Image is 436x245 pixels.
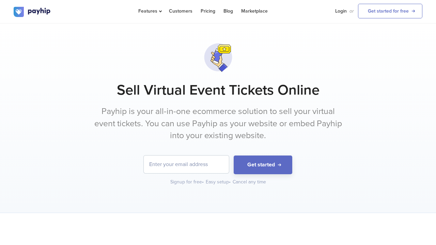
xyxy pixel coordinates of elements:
button: Get started [234,156,292,174]
span: Features [138,8,161,14]
h1: Sell Virtual Event Tickets Online [14,82,422,99]
input: Enter your email address [144,156,229,173]
p: Payhip is your all-in-one ecommerce solution to sell your virtual event tickets. You can use Payh... [90,105,346,142]
img: svg+xml;utf8,%3Csvg%20viewBox%3D%220%200%20100%20100%22%20xmlns%3D%22http%3A%2F%2Fwww.w3.org%2F20... [201,40,235,75]
span: • [229,179,231,185]
div: Cancel any time [233,179,266,185]
span: • [202,179,204,185]
div: Signup for free [170,179,204,185]
img: logo.svg [14,7,51,17]
div: Easy setup [206,179,231,185]
a: Get started for free [358,4,422,18]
